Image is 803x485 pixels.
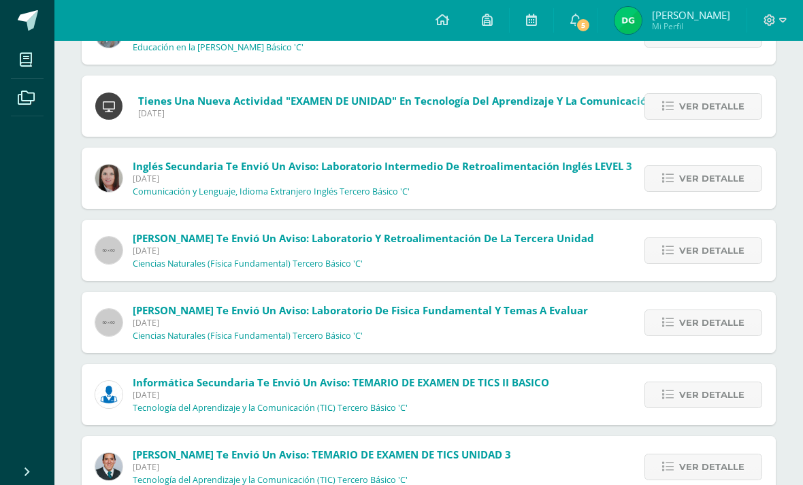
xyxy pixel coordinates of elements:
[95,453,122,480] img: 2306758994b507d40baaa54be1d4aa7e.png
[133,389,549,401] span: [DATE]
[614,7,642,34] img: 5caa59a7d31e86140ad78f8759336f6a.png
[133,186,410,197] p: Comunicación y Lenguaje, Idioma Extranjero Inglés Tercero Básico 'C'
[679,166,744,191] span: Ver detalle
[133,448,511,461] span: [PERSON_NAME] te envió un aviso: TEMARIO DE EXAMEN DE TICS UNIDAD 3
[133,258,363,269] p: Ciencias Naturales (Física Fundamental) Tercero Básico 'C'
[133,317,588,329] span: [DATE]
[652,8,730,22] span: [PERSON_NAME]
[133,245,594,256] span: [DATE]
[679,238,744,263] span: Ver detalle
[576,18,591,33] span: 5
[133,173,632,184] span: [DATE]
[652,20,730,32] span: Mi Perfil
[133,403,408,414] p: Tecnología del Aprendizaje y la Comunicación (TIC) Tercero Básico 'C'
[95,165,122,192] img: 8af0450cf43d44e38c4a1497329761f3.png
[95,237,122,264] img: 60x60
[138,107,679,119] span: [DATE]
[679,94,744,119] span: Ver detalle
[95,309,122,336] img: 60x60
[133,42,304,53] p: Educación en la [PERSON_NAME] Básico 'C'
[133,159,632,173] span: Inglés Secundaria te envió un aviso: Laboratorio Intermedio de Retroalimentación Inglés LEVEL 3
[133,375,549,389] span: Informática Secundaria te envió un aviso: TEMARIO DE EXAMEN DE TICS II BASICO
[133,303,588,317] span: [PERSON_NAME] te envió un aviso: laboratorio de fisica fundamental y temas a evaluar
[133,231,594,245] span: [PERSON_NAME] te envió un aviso: laboratorio y retroalimentación de la tercera unidad
[679,454,744,480] span: Ver detalle
[679,310,744,335] span: Ver detalle
[679,382,744,407] span: Ver detalle
[95,381,122,408] img: 6ed6846fa57649245178fca9fc9a58dd.png
[133,331,363,341] p: Ciencias Naturales (Física Fundamental) Tercero Básico 'C'
[133,461,511,473] span: [DATE]
[138,94,679,107] span: Tienes una nueva actividad "EXAMEN DE UNIDAD" En Tecnología del Aprendizaje y la Comunicación (TIC)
